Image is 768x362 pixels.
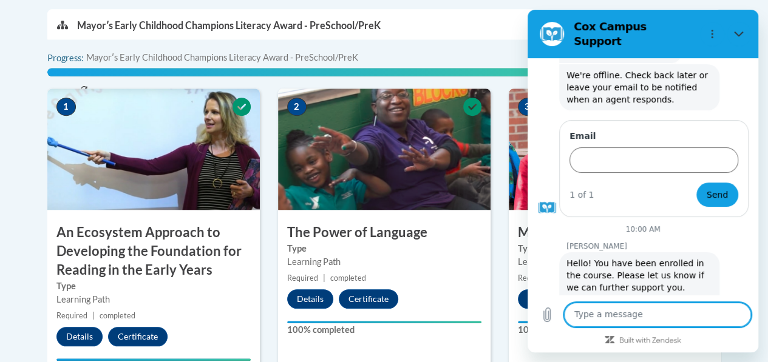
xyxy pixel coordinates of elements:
[56,293,251,306] div: Learning Path
[287,273,318,283] span: Required
[330,273,366,283] span: completed
[287,323,481,337] label: 100% completed
[518,289,564,309] button: Details
[339,289,398,309] button: Certificate
[56,327,103,346] button: Details
[278,223,491,242] h3: The Power of Language
[92,311,95,320] span: |
[86,51,358,64] span: Mayorʹs Early Childhood Champions Literacy Award - PreSchool/PreK
[56,311,87,320] span: Required
[56,98,76,116] span: 1
[509,223,721,242] h3: Meaningful Conversations
[77,19,381,32] p: Mayorʹs Early Childhood Champions Literacy Award - PreSchool/PreK
[47,52,117,65] label: Progress:
[108,327,168,346] button: Certificate
[287,255,481,269] div: Learning Path
[323,273,325,283] span: |
[518,321,712,323] div: Your progress
[287,321,481,323] div: Your progress
[56,280,251,293] label: Type
[518,242,712,255] label: Type
[287,242,481,255] label: Type
[518,323,712,337] label: 100% completed
[509,89,721,210] img: Course Image
[47,223,260,279] h3: An Ecosystem Approach to Developing the Foundation for Reading in the Early Years
[518,98,537,116] span: 3
[287,289,333,309] button: Details
[287,98,307,116] span: 2
[47,89,260,210] img: Course Image
[278,89,491,210] img: Course Image
[100,311,135,320] span: completed
[518,273,549,283] span: Required
[56,358,251,361] div: Your progress
[518,255,712,269] div: Learning Path
[528,10,758,352] iframe: Messaging window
